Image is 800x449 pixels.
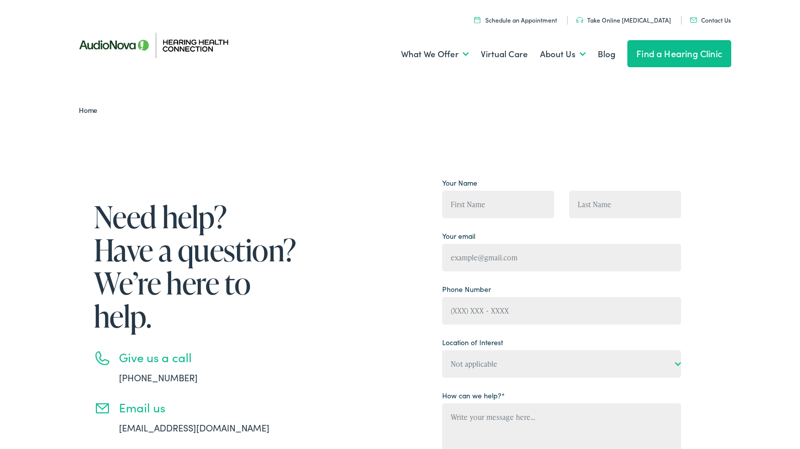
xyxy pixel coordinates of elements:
[119,371,198,384] a: [PHONE_NUMBER]
[442,191,554,218] input: First Name
[627,40,731,67] a: Find a Hearing Clinic
[690,18,697,23] img: utility icon
[442,244,681,271] input: example@gmail.com
[569,191,681,218] input: Last Name
[540,36,586,73] a: About Us
[401,36,469,73] a: What We Offer
[119,421,270,434] a: [EMAIL_ADDRESS][DOMAIN_NAME]
[442,284,491,294] label: Phone Number
[94,200,300,333] h1: Need help? Have a question? We’re here to help.
[598,36,615,73] a: Blog
[474,17,480,23] img: utility icon
[442,231,475,241] label: Your email
[474,16,557,24] a: Schedule an Appointment
[442,390,505,401] label: How can we help?
[576,16,671,24] a: Take Online [MEDICAL_DATA]
[119,400,300,415] h3: Email us
[576,17,583,23] img: utility icon
[442,178,477,188] label: Your Name
[119,350,300,365] h3: Give us a call
[442,337,503,348] label: Location of Interest
[690,16,731,24] a: Contact Us
[442,297,681,325] input: (XXX) XXX - XXXX
[481,36,528,73] a: Virtual Care
[79,105,102,115] a: Home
